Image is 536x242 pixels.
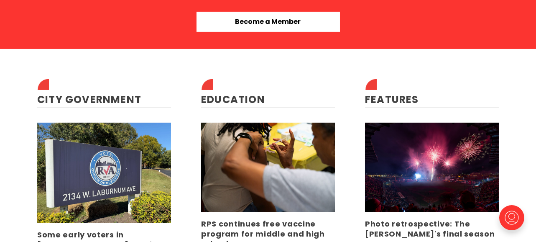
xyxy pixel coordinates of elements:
a: Features [365,93,419,106]
img: RPS continues free vaccine program for middle and high schoolers [201,123,335,212]
a: Education [201,93,265,106]
button: Become a Member [197,12,340,32]
a: Photo retrospective: The [PERSON_NAME]'s final season [365,219,495,239]
iframe: portal-trigger [492,201,536,242]
a: City Government [37,93,141,106]
img: Photo retrospective: The Diamond's final season [365,123,499,212]
img: Some early voters in Richmond received an incorrect ballot [37,123,171,223]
